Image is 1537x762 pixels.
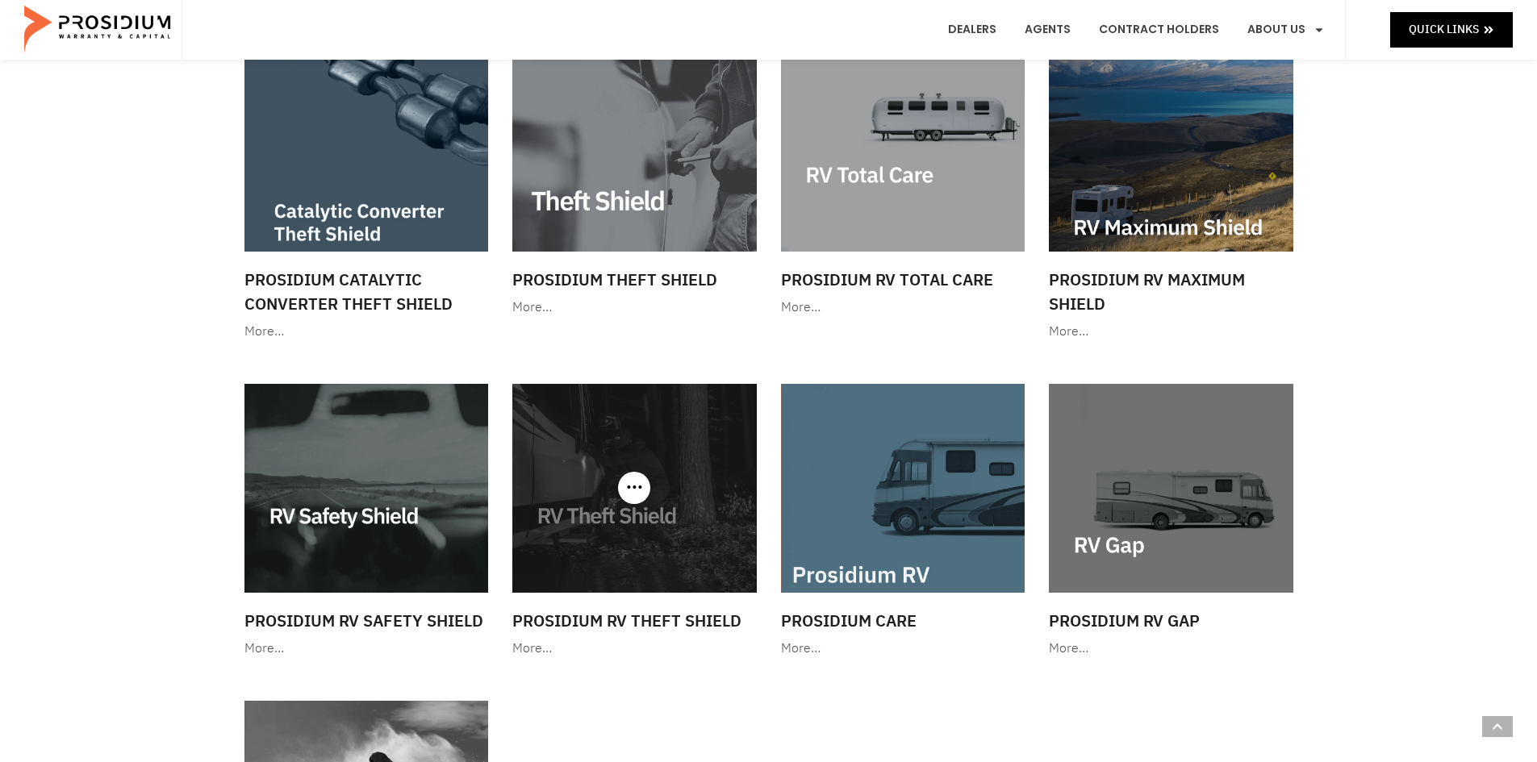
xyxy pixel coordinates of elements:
[244,609,489,633] h3: Prosidium RV Safety Shield
[1390,12,1513,47] a: Quick Links
[781,296,1025,319] div: More…
[1049,609,1293,633] h3: Prosidium RV Gap
[244,320,489,344] div: More…
[773,376,1034,668] a: Prosidium Care More…
[781,609,1025,633] h3: Prosidium Care
[512,268,757,292] h3: Prosidium Theft Shield
[1041,376,1301,668] a: Prosidium RV Gap More…
[504,35,765,327] a: Prosidium Theft Shield More…
[236,376,497,668] a: Prosidium RV Safety Shield More…
[512,609,757,633] h3: Prosidium RV Theft Shield
[781,268,1025,292] h3: Prosidium RV Total Care
[244,637,489,660] div: More…
[512,296,757,319] div: More…
[504,376,765,668] a: Prosidium RV Theft Shield More…
[512,637,757,660] div: More…
[236,35,497,352] a: Prosidium Catalytic Converter Theft Shield More…
[244,268,489,316] h3: Prosidium Catalytic Converter Theft Shield
[1049,320,1293,344] div: More…
[773,35,1034,327] a: Prosidium RV Total Care More…
[781,637,1025,660] div: More…
[1049,268,1293,316] h3: Prosidium RV Maximum Shield
[1041,35,1301,352] a: Prosidium RV Maximum Shield More…
[1409,19,1479,40] span: Quick Links
[1049,637,1293,660] div: More…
